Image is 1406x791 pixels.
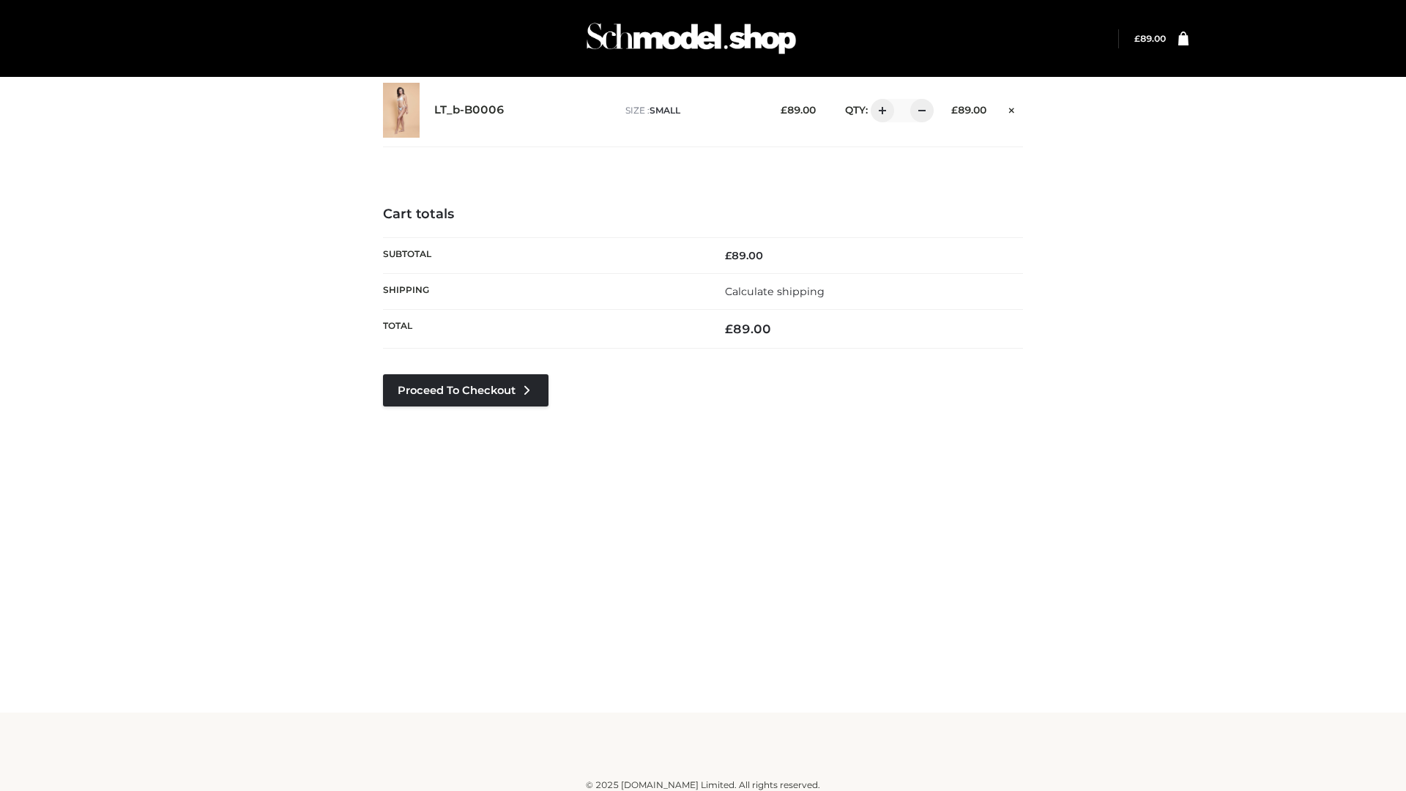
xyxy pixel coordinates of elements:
a: Calculate shipping [725,285,825,298]
h4: Cart totals [383,207,1023,223]
div: QTY: [830,99,929,122]
img: LT_b-B0006 - SMALL [383,83,420,138]
a: £89.00 [1134,33,1166,44]
bdi: 89.00 [781,104,816,116]
span: £ [781,104,787,116]
span: SMALL [650,105,680,116]
th: Total [383,310,703,349]
bdi: 89.00 [725,322,771,336]
th: Subtotal [383,237,703,273]
a: Remove this item [1001,99,1023,118]
span: £ [1134,33,1140,44]
a: Proceed to Checkout [383,374,548,406]
th: Shipping [383,273,703,309]
span: £ [725,322,733,336]
span: £ [951,104,958,116]
bdi: 89.00 [951,104,986,116]
span: £ [725,249,732,262]
bdi: 89.00 [725,249,763,262]
img: Schmodel Admin 964 [581,10,801,67]
p: size : [625,104,758,117]
bdi: 89.00 [1134,33,1166,44]
a: LT_b-B0006 [434,103,505,117]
